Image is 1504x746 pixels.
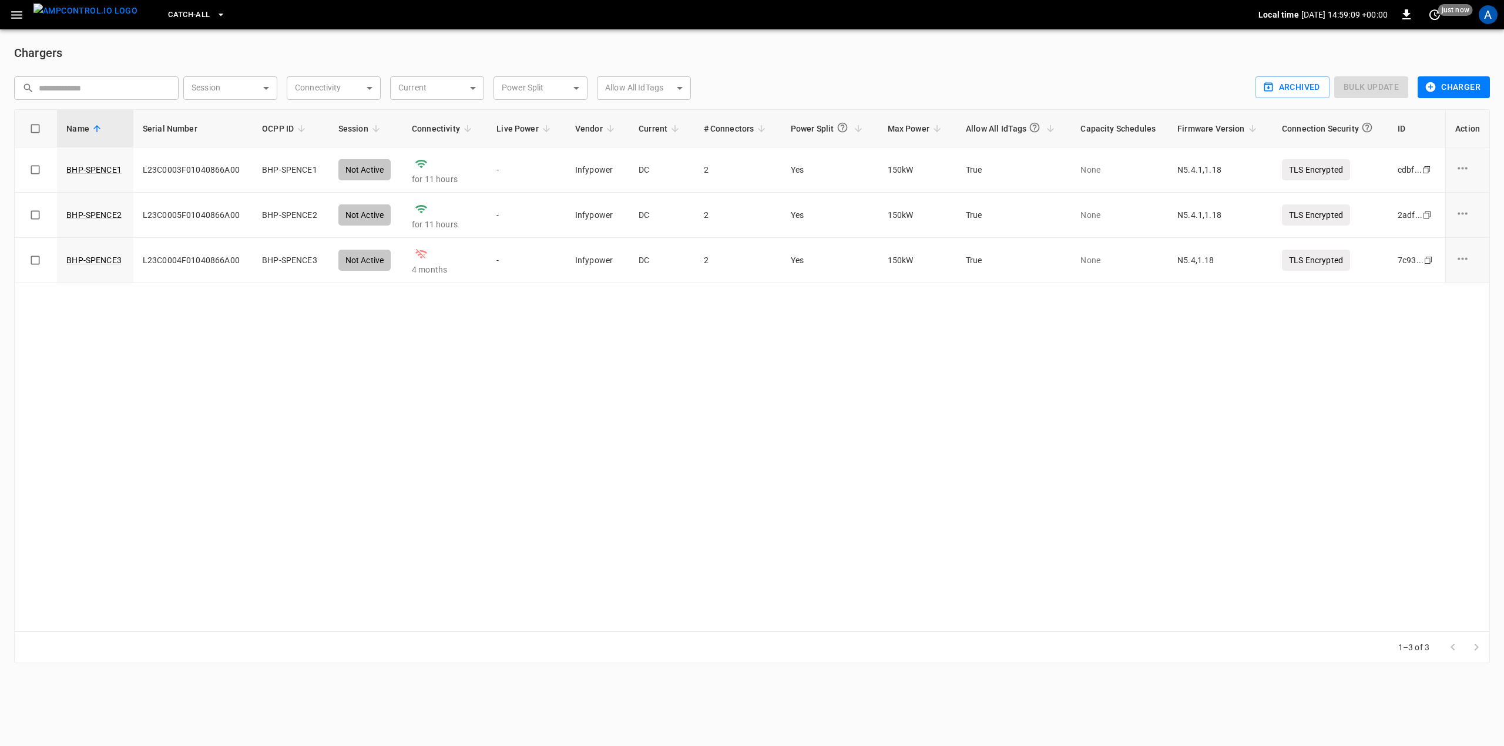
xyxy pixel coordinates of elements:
td: L23C0005F01040866A00 [133,193,253,238]
td: L23C0004F01040866A00 [133,238,253,283]
td: DC [629,193,694,238]
div: profile-icon [1479,5,1498,24]
td: N5.4.1,1.18 [1168,193,1273,238]
p: None [1080,164,1159,176]
th: Capacity Schedules [1071,110,1168,147]
td: True [956,147,1071,193]
td: Yes [781,238,878,283]
div: cdbf ... [1398,164,1422,176]
td: 150 kW [878,147,956,193]
th: ID [1388,110,1445,147]
td: DC [629,147,694,193]
span: Session [338,122,384,136]
td: - [487,147,566,193]
p: 4 months [412,264,478,275]
span: Current [639,122,683,136]
div: 7c93 ... [1398,254,1424,266]
td: Infypower [566,238,629,283]
td: Infypower [566,147,629,193]
span: Max Power [888,122,945,136]
td: True [956,193,1071,238]
button: Catch-all [163,4,230,26]
td: 2 [694,147,781,193]
span: # Connectors [704,122,770,136]
p: 1–3 of 3 [1398,641,1429,653]
div: Not Active [338,204,391,226]
p: TLS Encrypted [1282,204,1350,226]
p: TLS Encrypted [1282,250,1350,271]
div: 2adf ... [1398,209,1422,221]
button: Archived [1255,76,1330,98]
span: Vendor [575,122,618,136]
button: Charger [1418,76,1490,98]
td: 2 [694,193,781,238]
a: BHP-SPENCE3 [66,254,122,266]
span: Catch-all [168,8,210,22]
span: Firmware Version [1177,122,1260,136]
p: None [1080,209,1159,221]
div: charge point options [1455,161,1480,179]
div: Not Active [338,159,391,180]
td: BHP-SPENCE3 [253,238,329,283]
div: Connection Security [1282,117,1375,140]
a: BHP-SPENCE2 [66,209,122,221]
td: 150 kW [878,193,956,238]
button: set refresh interval [1425,5,1444,24]
a: BHP-SPENCE1 [66,164,122,176]
p: Local time [1258,9,1299,21]
span: Live Power [496,122,554,136]
td: BHP-SPENCE1 [253,147,329,193]
td: 2 [694,238,781,283]
div: copy [1421,163,1433,176]
td: True [956,238,1071,283]
td: N5.4,1.18 [1168,238,1273,283]
div: charge point options [1455,251,1480,269]
p: [DATE] 14:59:09 +00:00 [1301,9,1388,21]
td: DC [629,238,694,283]
td: Infypower [566,193,629,238]
td: Yes [781,147,878,193]
img: ampcontrol.io logo [33,4,137,18]
p: for 11 hours [412,219,478,230]
td: 150 kW [878,238,956,283]
p: None [1080,254,1159,266]
p: for 11 hours [412,173,478,185]
span: Allow All IdTags [966,117,1058,140]
span: Name [66,122,105,136]
span: Power Split [791,117,866,140]
td: Yes [781,193,878,238]
td: L23C0003F01040866A00 [133,147,253,193]
th: Action [1445,110,1489,147]
h6: Chargers [14,43,1490,62]
span: just now [1438,4,1473,16]
div: copy [1423,254,1435,267]
div: charge point options [1455,206,1480,224]
div: copy [1422,209,1433,221]
td: N5.4.1,1.18 [1168,147,1273,193]
span: OCPP ID [262,122,309,136]
td: - [487,193,566,238]
th: Serial Number [133,110,253,147]
td: - [487,238,566,283]
p: TLS Encrypted [1282,159,1350,180]
span: Connectivity [412,122,475,136]
div: Not Active [338,250,391,271]
td: BHP-SPENCE2 [253,193,329,238]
